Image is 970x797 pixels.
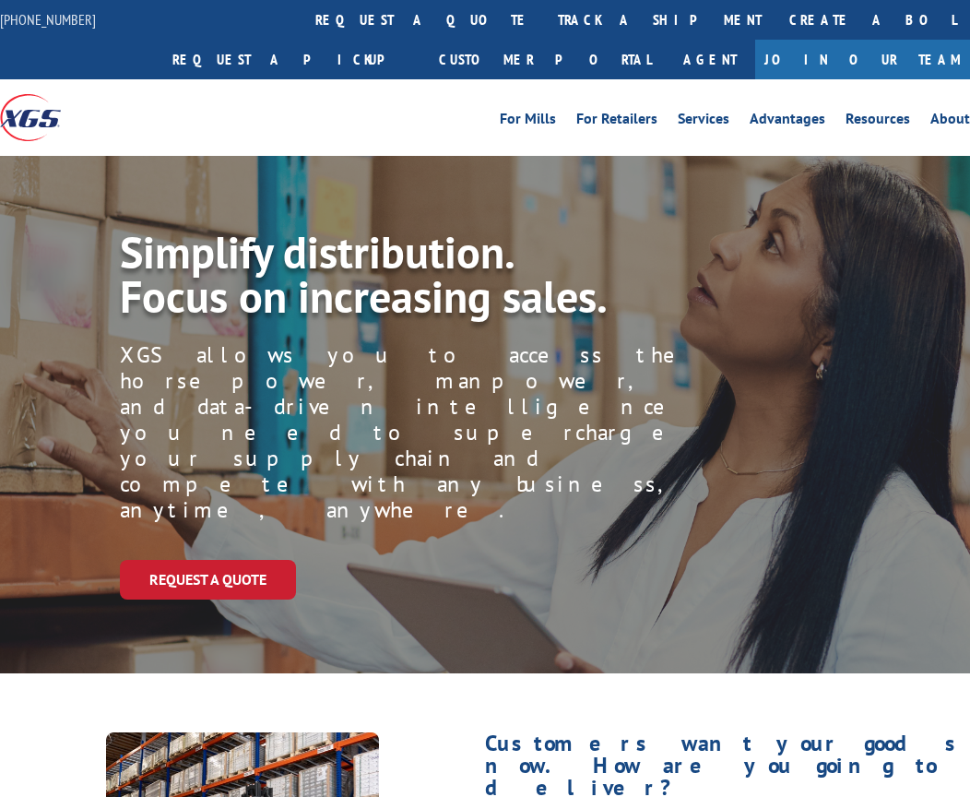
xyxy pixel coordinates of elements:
p: XGS allows you to access the horsepower, manpower, and data-driven intelligence you need to super... [120,342,707,523]
a: For Retailers [576,112,657,132]
a: Customer Portal [425,40,665,79]
a: Agent [665,40,755,79]
a: Resources [846,112,910,132]
h1: Simplify distribution. Focus on increasing sales. [120,230,682,327]
a: About [930,112,970,132]
a: Advantages [750,112,825,132]
a: Request a Quote [120,560,296,600]
a: Services [678,112,729,132]
a: For Mills [500,112,556,132]
a: Request a pickup [159,40,425,79]
a: Join Our Team [755,40,970,79]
